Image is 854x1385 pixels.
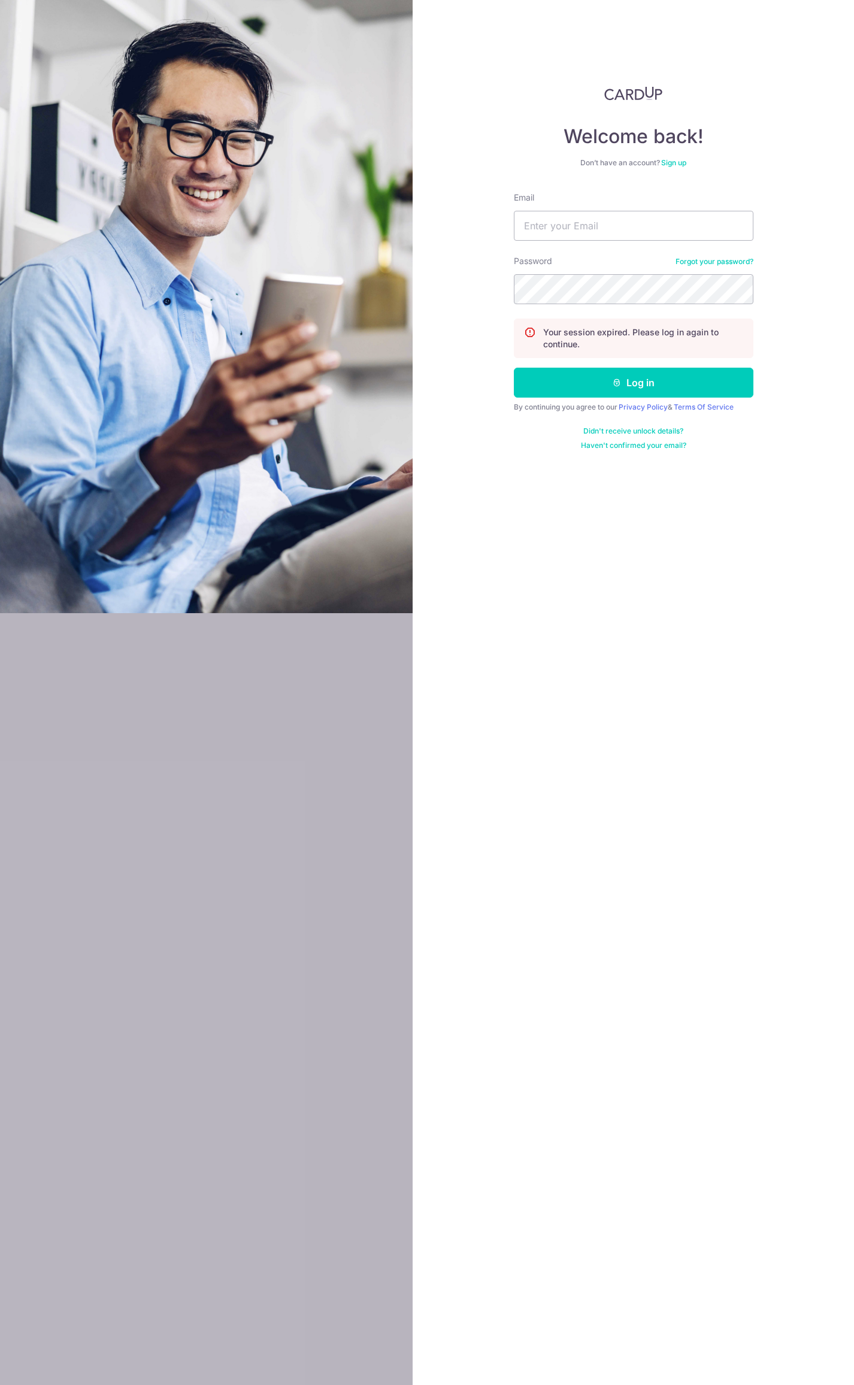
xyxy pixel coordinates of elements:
p: Your session expired. Please log in again to continue. [543,326,743,350]
input: Enter your Email [514,211,753,241]
a: Privacy Policy [619,402,668,411]
a: Didn't receive unlock details? [583,426,683,436]
button: Log in [514,368,753,398]
img: CardUp Logo [604,86,663,101]
a: Terms Of Service [674,402,734,411]
div: Don’t have an account? [514,158,753,168]
a: Sign up [661,158,686,167]
label: Email [514,192,534,204]
a: Forgot your password? [676,257,753,266]
h4: Welcome back! [514,125,753,148]
label: Password [514,255,552,267]
div: By continuing you agree to our & [514,402,753,412]
a: Haven't confirmed your email? [581,441,686,450]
